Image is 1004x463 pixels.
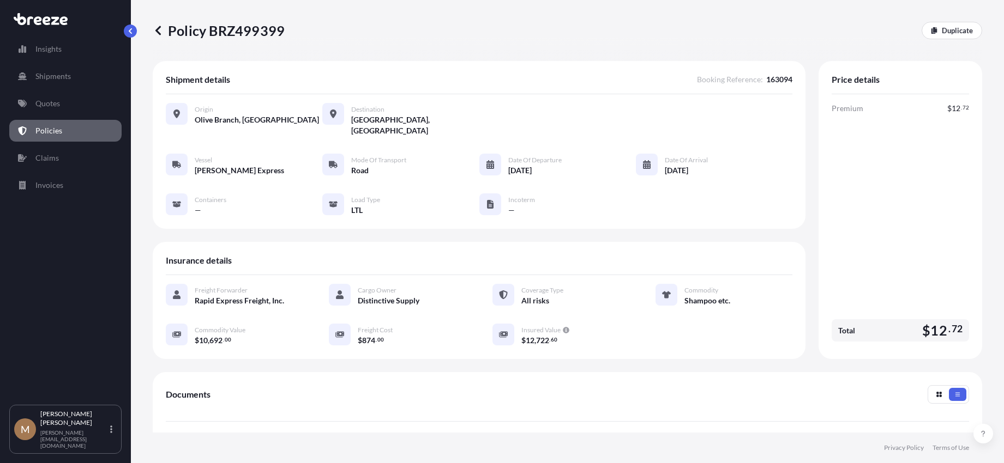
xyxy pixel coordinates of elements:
[195,326,245,334] span: Commodity Value
[9,93,122,114] a: Quotes
[153,22,285,39] p: Policy BRZ499399
[942,25,973,36] p: Duplicate
[351,196,380,204] span: Load Type
[930,324,947,337] span: 12
[521,286,563,295] span: Coverage Type
[35,71,71,82] p: Shipments
[195,295,284,306] span: Rapid Express Freight, Inc.
[508,205,515,216] span: —
[195,105,213,114] span: Origin
[35,125,62,136] p: Policies
[947,105,952,112] span: $
[9,120,122,142] a: Policies
[351,105,384,114] span: Destination
[952,326,963,332] span: 72
[963,106,969,109] span: 72
[832,103,863,114] span: Premium
[521,326,561,334] span: Insured Value
[549,338,550,342] span: .
[684,295,730,306] span: Shampoo etc.
[684,286,718,295] span: Commodity
[665,156,708,165] span: Date of Arrival
[9,147,122,169] a: Claims
[40,410,108,427] p: [PERSON_NAME] [PERSON_NAME]
[9,65,122,87] a: Shipments
[508,156,562,165] span: Date of Departure
[21,424,30,435] span: M
[9,174,122,196] a: Invoices
[933,443,969,452] a: Terms of Use
[40,429,108,449] p: [PERSON_NAME][EMAIL_ADDRESS][DOMAIN_NAME]
[35,44,62,54] p: Insights
[195,196,226,204] span: Containers
[832,74,880,85] span: Price details
[521,337,526,344] span: $
[195,205,201,216] span: —
[358,337,362,344] span: $
[209,337,223,344] span: 692
[534,337,536,344] span: ,
[508,196,535,204] span: Incoterm
[195,286,248,295] span: Freight Forwarder
[351,114,479,136] span: [GEOGRAPHIC_DATA], [GEOGRAPHIC_DATA]
[166,255,232,266] span: Insurance details
[358,326,393,334] span: Freight Cost
[166,389,211,400] span: Documents
[838,325,855,336] span: Total
[208,337,209,344] span: ,
[961,106,962,109] span: .
[358,286,396,295] span: Cargo Owner
[948,326,951,332] span: .
[766,74,792,85] span: 163094
[922,22,982,39] a: Duplicate
[536,337,549,344] span: 722
[508,165,532,176] span: [DATE]
[199,337,208,344] span: 10
[9,38,122,60] a: Insights
[35,153,59,163] p: Claims
[358,295,419,306] span: Distinctive Supply
[922,324,930,337] span: $
[521,295,549,306] span: All risks
[195,156,212,165] span: Vessel
[697,74,763,85] span: Booking Reference :
[952,105,960,112] span: 12
[35,98,60,109] p: Quotes
[665,165,688,176] span: [DATE]
[351,165,369,176] span: Road
[195,165,284,176] span: [PERSON_NAME] Express
[376,338,377,342] span: .
[195,337,199,344] span: $
[362,337,375,344] span: 874
[195,114,319,125] span: Olive Branch, [GEOGRAPHIC_DATA]
[225,338,231,342] span: 00
[351,156,406,165] span: Mode of Transport
[351,205,363,216] span: LTL
[526,337,534,344] span: 12
[884,443,924,452] a: Privacy Policy
[223,338,224,342] span: .
[166,74,230,85] span: Shipment details
[551,338,557,342] span: 60
[377,338,384,342] span: 00
[35,180,63,191] p: Invoices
